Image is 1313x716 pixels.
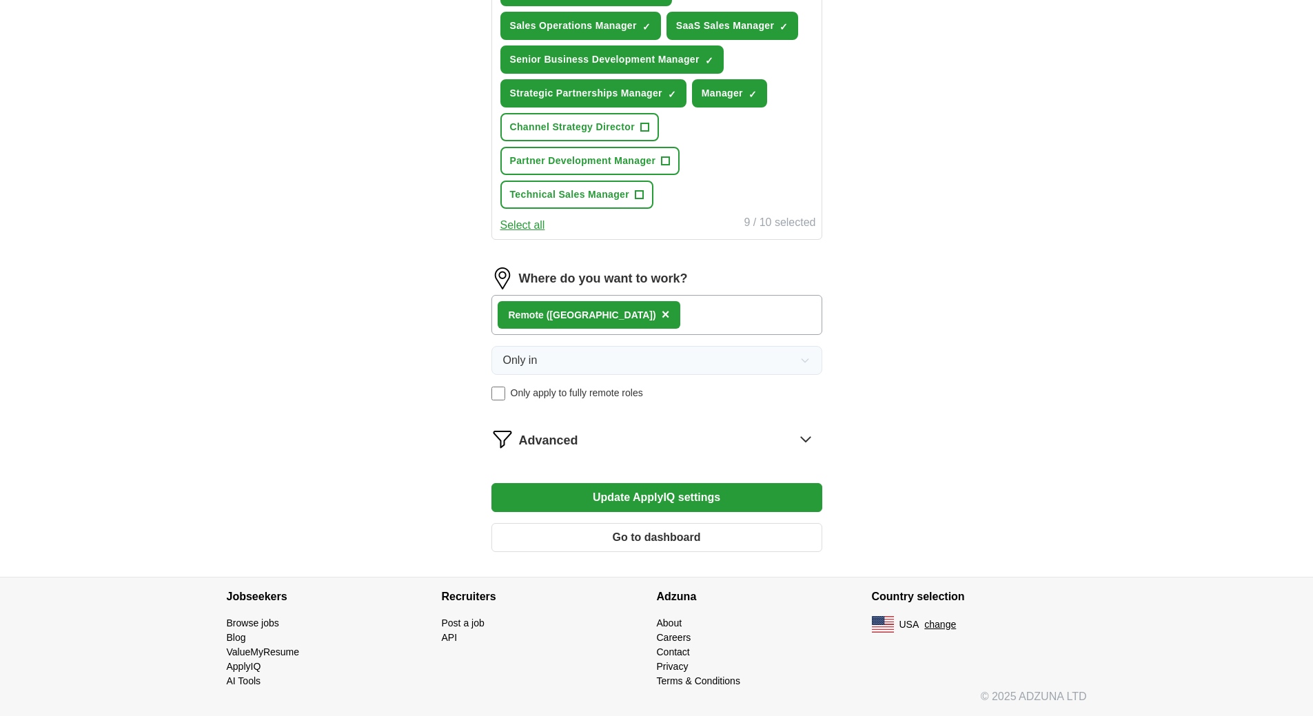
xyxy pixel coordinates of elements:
[662,305,670,325] button: ×
[510,120,635,134] span: Channel Strategy Director
[657,617,682,628] a: About
[702,86,743,101] span: Manager
[500,79,686,108] button: Strategic Partnerships Manager✓
[227,646,300,657] a: ValueMyResume
[872,577,1087,616] h4: Country selection
[510,154,656,168] span: Partner Development Manager
[503,352,538,369] span: Only in
[519,431,578,450] span: Advanced
[227,617,279,628] a: Browse jobs
[216,688,1098,716] div: © 2025 ADZUNA LTD
[676,19,775,33] span: SaaS Sales Manager
[872,616,894,633] img: US flag
[491,483,822,512] button: Update ApplyIQ settings
[500,45,724,74] button: Senior Business Development Manager✓
[500,181,654,209] button: Technical Sales Manager
[662,307,670,322] span: ×
[657,661,689,672] a: Privacy
[442,617,485,628] a: Post a job
[666,12,799,40] button: SaaS Sales Manager✓
[510,187,630,202] span: Technical Sales Manager
[227,661,261,672] a: ApplyIQ
[510,86,662,101] span: Strategic Partnerships Manager
[491,387,505,400] input: Only apply to fully remote roles
[491,523,822,552] button: Go to dashboard
[500,217,545,234] button: Select all
[924,617,956,632] button: change
[511,386,643,400] span: Only apply to fully remote roles
[749,89,757,100] span: ✓
[227,632,246,643] a: Blog
[491,428,513,450] img: filter
[657,646,690,657] a: Contact
[744,214,815,234] div: 9 / 10 selected
[668,89,676,100] span: ✓
[442,632,458,643] a: API
[642,21,651,32] span: ✓
[657,675,740,686] a: Terms & Conditions
[491,346,822,375] button: Only in
[491,267,513,289] img: location.png
[510,52,700,67] span: Senior Business Development Manager
[500,147,680,175] button: Partner Development Manager
[780,21,788,32] span: ✓
[510,19,637,33] span: Sales Operations Manager
[500,113,659,141] button: Channel Strategy Director
[657,632,691,643] a: Careers
[227,675,261,686] a: AI Tools
[500,12,661,40] button: Sales Operations Manager✓
[509,308,656,323] div: Remote ([GEOGRAPHIC_DATA])
[519,269,688,288] label: Where do you want to work?
[692,79,767,108] button: Manager✓
[899,617,919,632] span: USA
[705,55,713,66] span: ✓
